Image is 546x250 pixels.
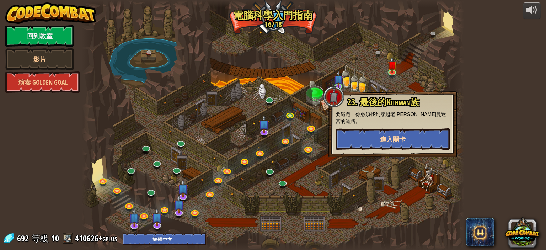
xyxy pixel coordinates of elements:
span: 692 [17,233,31,244]
span: 等級 [32,233,49,244]
img: level-banner-unstarted-subscriber.png [259,115,269,133]
p: 要逃跑，你必須找到穿越老[PERSON_NAME]曼迷宮的道路。 [336,111,450,125]
a: 影片 [5,48,74,70]
a: 410626+gplus [75,233,119,244]
button: 進入關卡 [336,128,450,150]
span: 進入關卡 [380,135,406,144]
img: level-banner-unstarted.png [387,57,396,73]
span: 23. 最後的Kithman族 [347,96,419,108]
img: level-banner-unstarted-subscriber.png [173,195,184,213]
img: level-banner-unstarted-subscriber.png [129,208,139,227]
img: level-banner-unstarted-subscriber.png [152,208,162,226]
span: 10 [51,233,59,244]
img: level-banner-unstarted-subscriber.png [178,179,188,197]
a: 回到教室 [5,25,74,47]
img: CodeCombat - Learn how to code by playing a game [5,2,96,24]
img: level-banner-unstarted-subscriber.png [334,71,343,87]
a: 演奏 Golden Goal [5,71,80,93]
button: 調整音量 [523,2,541,19]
